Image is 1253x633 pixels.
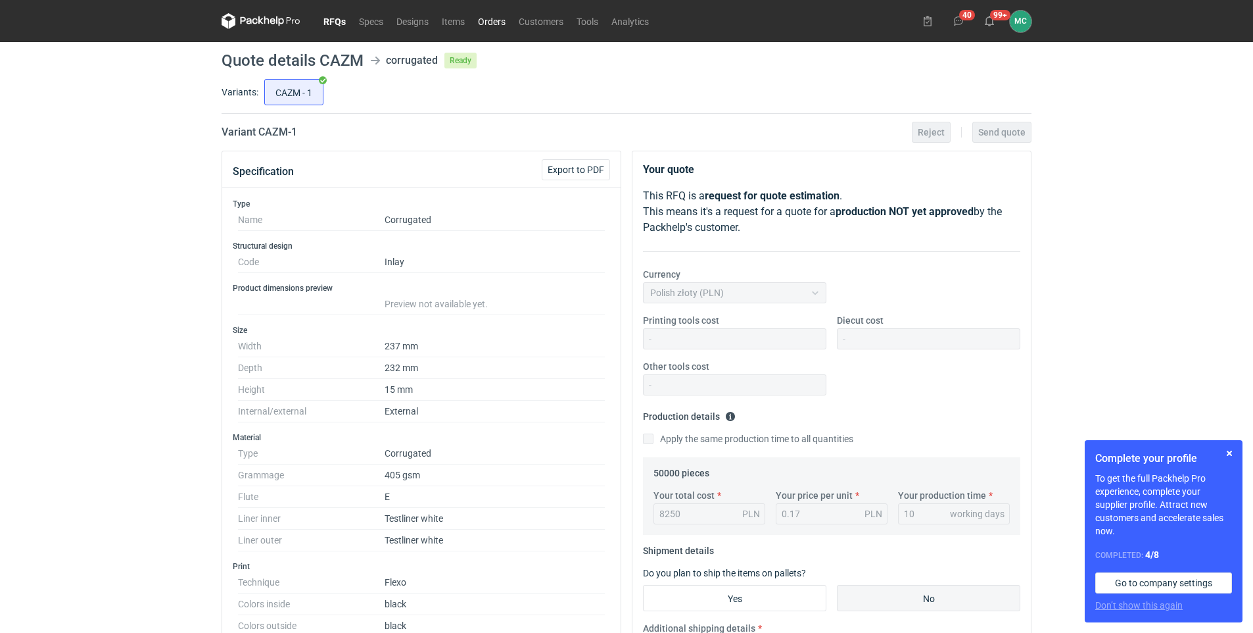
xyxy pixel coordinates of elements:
[643,163,694,176] strong: Your quote
[238,251,385,273] dt: Code
[385,508,605,530] dd: Testliner white
[643,360,709,373] label: Other tools cost
[238,379,385,401] dt: Height
[444,53,477,68] span: Ready
[837,314,884,327] label: Diecut cost
[233,432,610,443] h3: Material
[836,205,974,218] strong: production NOT yet approved
[385,443,605,465] dd: Corrugated
[643,406,736,422] legend: Production details
[653,463,709,478] legend: 50000 pieces
[1095,472,1232,538] p: To get the full Packhelp Pro experience, complete your supplier profile. Attract new customers an...
[386,53,438,68] div: corrugated
[643,568,806,578] label: Do you plan to ship the items on pallets?
[742,507,760,520] div: PLN
[643,314,719,327] label: Printing tools cost
[233,199,610,209] h3: Type
[1095,548,1232,562] div: Completed:
[385,530,605,551] dd: Testliner white
[548,165,604,174] span: Export to PDF
[222,13,300,29] svg: Packhelp Pro
[233,156,294,188] button: Specification
[238,530,385,551] dt: Liner outer
[238,486,385,508] dt: Flute
[264,79,323,105] label: CAZM - 1
[233,283,610,293] h3: Product dimensions preview
[222,124,297,140] h2: Variant CAZM - 1
[385,401,605,422] dd: External
[238,357,385,379] dt: Depth
[317,13,352,29] a: RFQs
[705,190,839,202] strong: request for quote estimation
[978,128,1026,137] span: Send quote
[352,13,390,29] a: Specs
[385,465,605,486] dd: 405 gsm
[471,13,512,29] a: Orders
[512,13,570,29] a: Customers
[918,128,945,137] span: Reject
[1010,11,1031,32] button: MC
[385,209,605,231] dd: Corrugated
[653,489,715,502] label: Your total cost
[385,357,605,379] dd: 232 mm
[1221,445,1237,461] button: Skip for now
[979,11,1000,32] button: 99+
[238,594,385,615] dt: Colors inside
[238,508,385,530] dt: Liner inner
[950,507,1005,520] div: working days
[912,122,951,143] button: Reject
[948,11,969,32] button: 40
[643,188,1020,236] p: This RFQ is a . This means it's a request for a quote for a by the Packhelp's customer.
[385,572,605,594] dd: Flexo
[238,443,385,465] dt: Type
[222,86,258,99] label: Variants:
[864,507,882,520] div: PLN
[1095,572,1232,594] a: Go to company settings
[1095,451,1232,467] h1: Complete your profile
[233,325,610,336] h3: Size
[570,13,605,29] a: Tools
[542,159,610,180] button: Export to PDF
[1095,599,1183,612] button: Don’t show this again
[385,299,488,309] span: Preview not available yet.
[385,486,605,508] dd: E
[643,268,680,281] label: Currency
[385,336,605,357] dd: 237 mm
[605,13,655,29] a: Analytics
[238,572,385,594] dt: Technique
[776,489,853,502] label: Your price per unit
[238,401,385,422] dt: Internal/external
[643,432,853,445] label: Apply the same production time to all quantities
[238,465,385,486] dt: Grammage
[385,594,605,615] dd: black
[972,122,1031,143] button: Send quote
[238,209,385,231] dt: Name
[435,13,471,29] a: Items
[233,241,610,251] h3: Structural design
[233,561,610,572] h3: Print
[385,379,605,401] dd: 15 mm
[643,540,714,556] legend: Shipment details
[385,251,605,273] dd: Inlay
[238,336,385,357] dt: Width
[222,53,364,68] h1: Quote details CAZM
[898,489,986,502] label: Your production time
[1145,549,1159,560] strong: 4 / 8
[390,13,435,29] a: Designs
[1010,11,1031,32] div: Marta Czupryniak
